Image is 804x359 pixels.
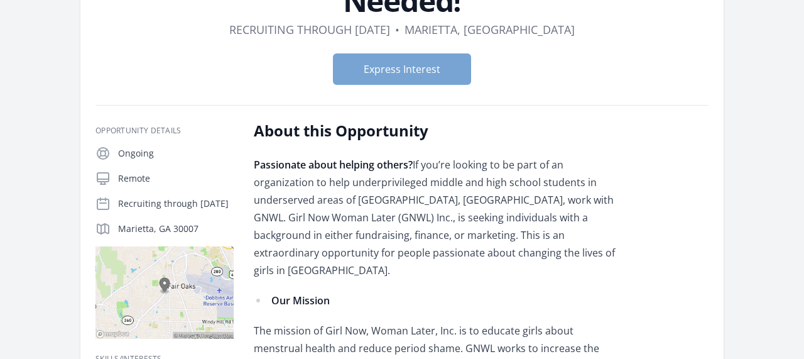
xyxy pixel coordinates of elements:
strong: Our Mission [271,294,330,307]
p: If you’re looking to be part of an organization to help underprivileged middle and high school st... [254,156,621,279]
h2: About this Opportunity [254,121,621,141]
button: Express Interest [333,53,471,85]
p: Remote [118,172,234,185]
dd: Marietta, [GEOGRAPHIC_DATA] [405,21,575,38]
div: • [395,21,399,38]
p: Marietta, GA 30007 [118,223,234,235]
p: Recruiting through [DATE] [118,197,234,210]
dd: Recruiting through [DATE] [229,21,390,38]
img: Map [95,246,234,339]
strong: Passionate about helping others? [254,158,413,172]
p: Ongoing [118,147,234,160]
h3: Opportunity Details [95,126,234,136]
